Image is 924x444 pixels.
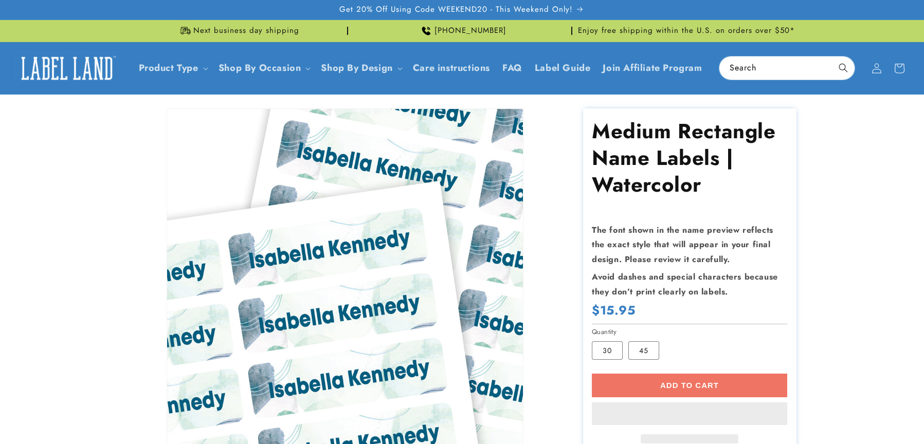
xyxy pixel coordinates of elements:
[592,224,773,266] strong: The font shown in the name preview reflects the exact style that will appear in your final design...
[352,20,572,42] div: Announcement
[212,56,315,80] summary: Shop By Occasion
[219,62,301,74] span: Shop By Occasion
[321,61,392,75] a: Shop By Design
[592,341,623,360] label: 30
[603,62,702,74] span: Join Affiliate Program
[578,26,795,36] span: Enjoy free shipping within the U.S. on orders over $50*
[15,52,118,84] img: Label Land
[832,57,855,79] button: Search
[139,61,198,75] a: Product Type
[133,56,212,80] summary: Product Type
[12,48,122,88] a: Label Land
[315,56,406,80] summary: Shop By Design
[496,56,529,80] a: FAQ
[128,20,348,42] div: Announcement
[596,56,708,80] a: Join Affiliate Program
[413,62,490,74] span: Care instructions
[592,118,787,198] h1: Medium Rectangle Name Labels | Watercolor
[434,26,506,36] span: [PHONE_NUMBER]
[339,5,573,15] span: Get 20% Off Using Code WEEKEND20 - This Weekend Only!
[592,302,636,318] span: $15.95
[535,62,591,74] span: Label Guide
[407,56,496,80] a: Care instructions
[529,56,597,80] a: Label Guide
[502,62,522,74] span: FAQ
[193,26,299,36] span: Next business day shipping
[592,271,778,298] strong: Avoid dashes and special characters because they don’t print clearly on labels.
[592,327,618,337] legend: Quantity
[628,341,659,360] label: 45
[576,20,796,42] div: Announcement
